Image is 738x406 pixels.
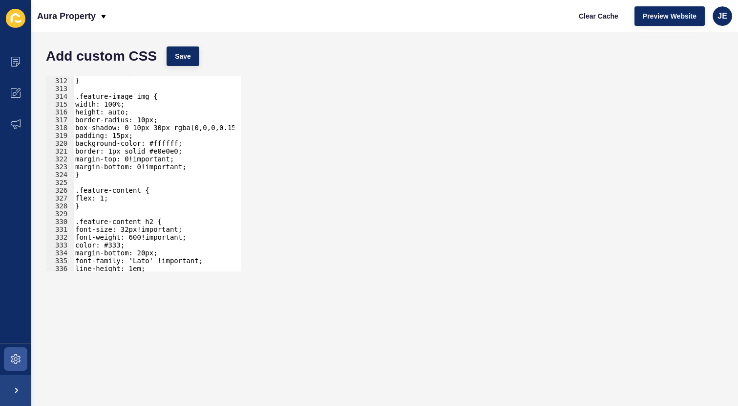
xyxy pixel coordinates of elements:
div: 326 [46,186,74,194]
div: 320 [46,139,74,147]
div: 322 [46,155,74,163]
div: 331 [46,226,74,233]
div: 314 [46,92,74,100]
div: 324 [46,171,74,179]
span: Preview Website [643,11,696,21]
div: 312 [46,77,74,85]
div: 332 [46,233,74,241]
div: 317 [46,116,74,124]
span: Save [175,51,191,61]
p: Aura Property [37,4,96,28]
div: 315 [46,100,74,108]
div: 321 [46,147,74,155]
div: 333 [46,241,74,249]
button: Save [167,46,199,66]
span: JE [717,11,727,21]
div: 329 [46,210,74,218]
div: 318 [46,124,74,132]
div: 313 [46,85,74,92]
div: 325 [46,179,74,186]
div: 327 [46,194,74,202]
button: Preview Website [634,6,705,26]
div: 330 [46,218,74,226]
button: Clear Cache [570,6,627,26]
div: 319 [46,132,74,139]
div: 336 [46,265,74,272]
span: Clear Cache [579,11,618,21]
div: 323 [46,163,74,171]
div: 328 [46,202,74,210]
div: 316 [46,108,74,116]
div: 335 [46,257,74,265]
div: 334 [46,249,74,257]
h1: Add custom CSS [46,51,157,61]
